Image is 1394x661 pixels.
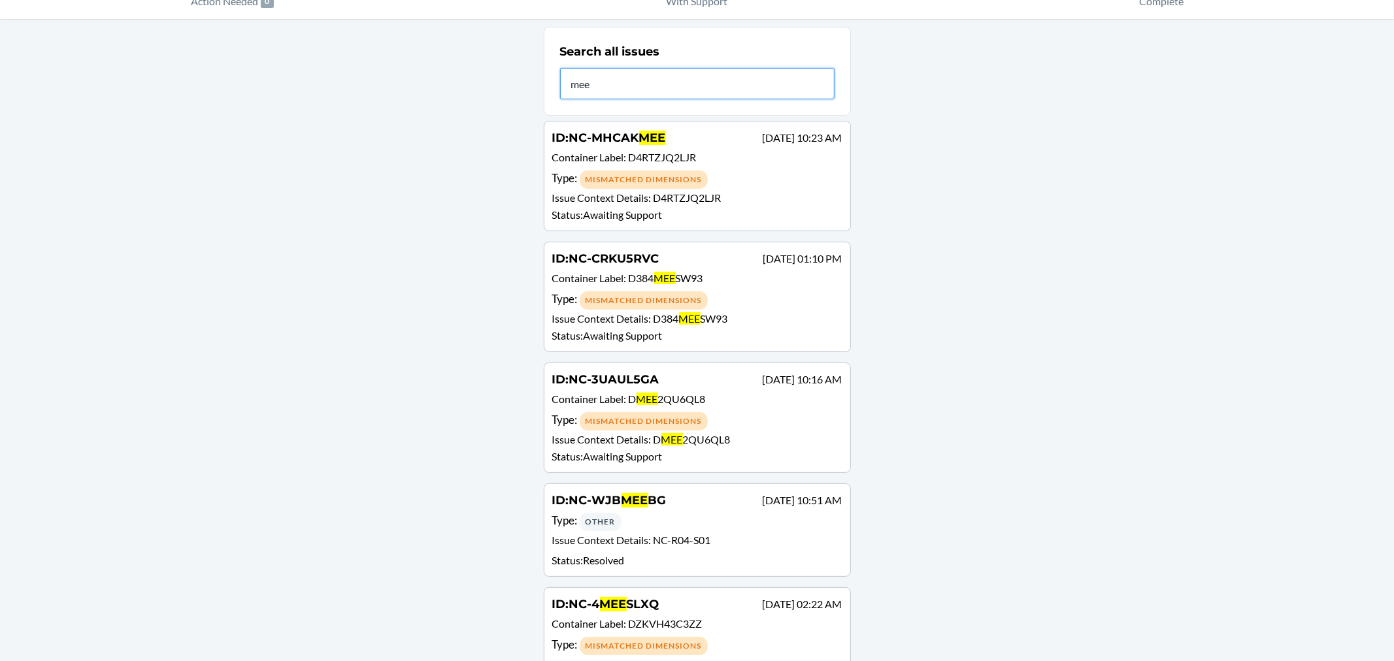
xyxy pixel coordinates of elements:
p: [DATE] 01:10 PM [763,251,842,266]
span: 2QU6QL8 [683,433,731,445]
p: Status : Awaiting Support [552,449,842,464]
span: SLXQ [627,597,659,611]
span: NC-3UAUL5GA [569,372,659,387]
p: Container Label : [552,616,842,635]
span: NC-MHCAK [569,131,639,145]
span: D384 [654,312,679,325]
span: NC-CRKU5RVC [569,251,659,266]
p: [DATE] 10:16 AM [763,372,842,387]
span: MEE [622,493,648,508]
span: D4RTZJQ2LJR [654,191,722,204]
span: DZKVH43C3ZZ [629,617,703,630]
span: NC-WJB [569,493,622,508]
div: Type : [552,636,842,655]
span: D4RTZJQ2LJR [629,151,697,163]
p: Status : Awaiting Support [552,207,842,223]
p: Container Label : [552,270,842,289]
p: Status : Resolved [552,553,842,568]
div: Type : [552,512,842,531]
span: D [654,433,661,445]
p: Issue Context Details : [552,311,842,327]
span: BG [648,493,667,508]
a: ID:NC-CRKU5RVC[DATE] 01:10 PMContainer Label: D384MEESW93Type: Mismatched DimensionsIssue Context... [544,242,851,352]
p: [DATE] 02:22 AM [763,596,842,612]
div: Mismatched Dimensions [580,412,708,430]
p: [DATE] 10:51 AM [763,492,842,508]
p: Container Label : [552,150,842,169]
span: 2QU6QL8 [658,393,706,405]
div: Mismatched Dimensions [580,291,708,310]
h2: Search all issues [560,43,660,60]
div: Type : [552,411,842,430]
p: Issue Context Details : [552,532,842,551]
span: MEE [661,433,683,445]
div: Type : [552,170,842,189]
span: SW93 [701,312,728,325]
span: D384 [629,272,654,284]
span: MEE [637,393,658,405]
a: ID:NC-MHCAKMEE[DATE] 10:23 AMContainer Label: D4RTZJQ2LJRType: Mismatched DimensionsIssue Context... [544,121,851,231]
span: MEE [639,131,666,145]
h4: ID : [552,129,666,146]
span: D [629,393,637,405]
p: Issue Context Details : [552,190,842,206]
h4: ID : [552,371,659,388]
h4: ID : [552,596,659,613]
h4: ID : [552,492,667,509]
span: MEE [600,597,627,611]
span: SW93 [676,272,703,284]
p: Status : Awaiting Support [552,328,842,344]
p: [DATE] 10:23 AM [763,130,842,146]
div: Mismatched Dimensions [580,637,708,655]
span: NC-R04-S01 [654,534,711,546]
p: Issue Context Details : [552,432,842,447]
a: ID:NC-WJBMEEBG[DATE] 10:51 AMType: OtherIssue Context Details: NC-R04-S01Status:Resolved [544,483,851,577]
div: Type : [552,291,842,310]
span: MEE [679,312,701,325]
p: Container Label : [552,391,842,410]
div: Mismatched Dimensions [580,170,708,189]
a: ID:NC-3UAUL5GA[DATE] 10:16 AMContainer Label: DMEE2QU6QL8Type: Mismatched DimensionsIssue Context... [544,363,851,473]
span: NC-4 [569,597,600,611]
div: Other [580,513,622,531]
span: MEE [654,272,676,284]
h4: ID : [552,250,659,267]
